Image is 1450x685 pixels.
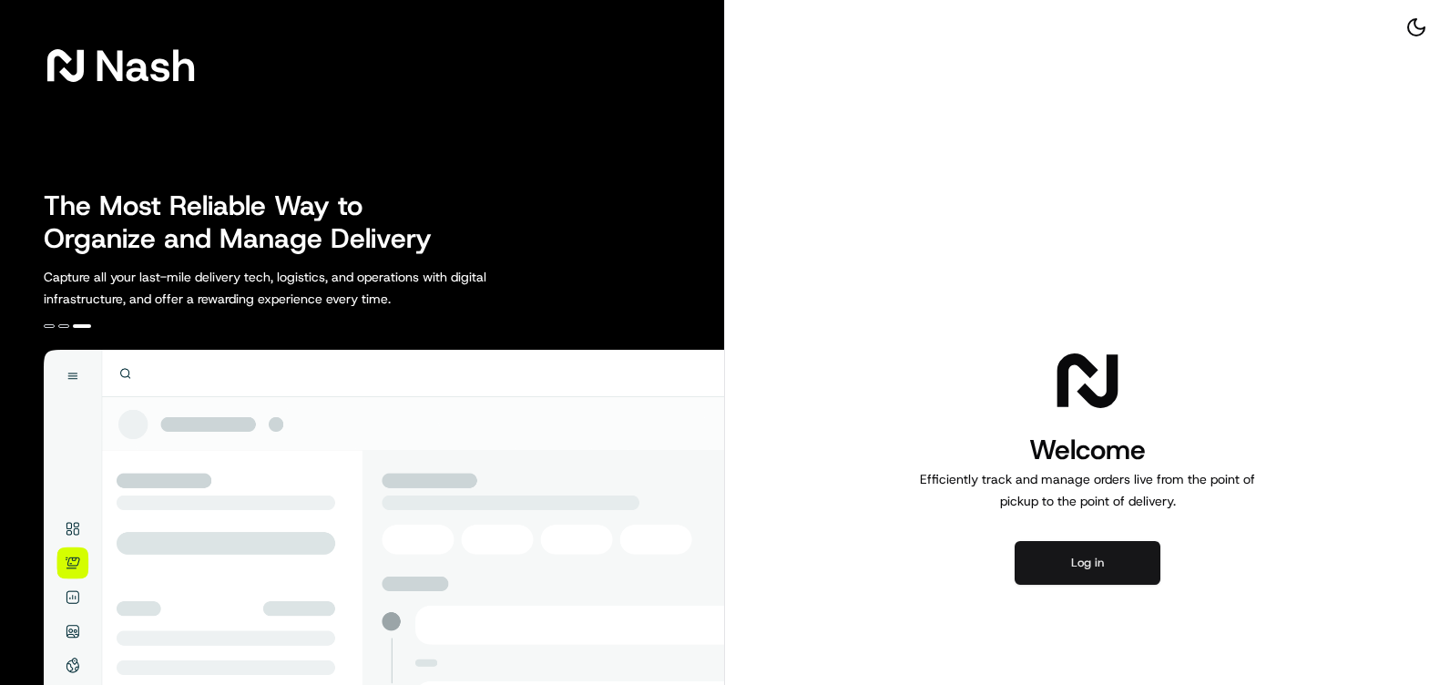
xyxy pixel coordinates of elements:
[44,266,568,310] p: Capture all your last-mile delivery tech, logistics, and operations with digital infrastructure, ...
[44,189,452,255] h2: The Most Reliable Way to Organize and Manage Delivery
[1015,541,1160,585] button: Log in
[913,468,1262,512] p: Efficiently track and manage orders live from the point of pickup to the point of delivery.
[95,47,196,84] span: Nash
[913,432,1262,468] h1: Welcome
